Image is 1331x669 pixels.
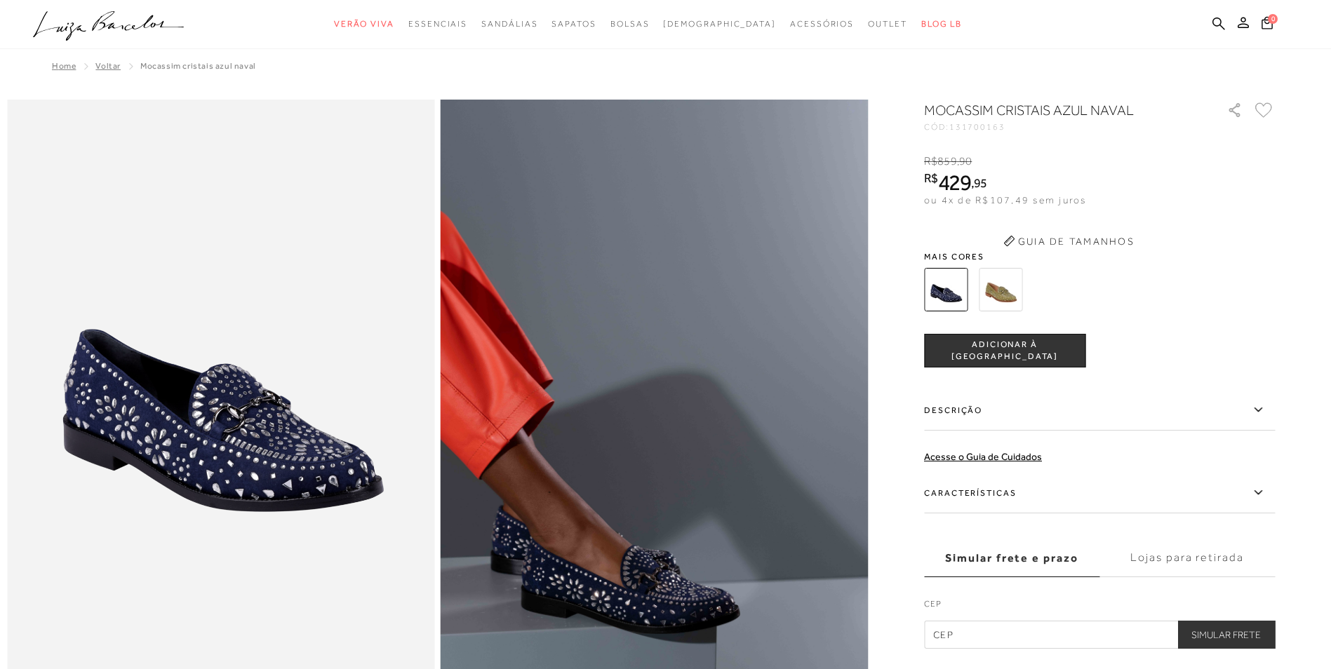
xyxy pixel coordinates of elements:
[1257,15,1277,34] button: 0
[663,19,776,29] span: [DEMOGRAPHIC_DATA]
[1099,539,1275,577] label: Lojas para retirada
[924,334,1085,367] button: ADICIONAR À [GEOGRAPHIC_DATA]
[52,61,76,71] a: Home
[481,19,537,29] span: Sandálias
[408,19,467,29] span: Essenciais
[974,175,987,190] span: 95
[924,473,1275,513] label: Características
[408,11,467,37] a: categoryNavScreenReaderText
[868,19,907,29] span: Outlet
[921,19,962,29] span: BLOG LB
[551,11,596,37] a: categoryNavScreenReaderText
[610,11,650,37] a: categoryNavScreenReaderText
[481,11,537,37] a: categoryNavScreenReaderText
[610,19,650,29] span: Bolsas
[924,390,1275,431] label: Descrição
[959,155,972,168] span: 90
[979,268,1022,311] img: MOCASSIM CRISTAIS VERDE MUSGO
[924,268,968,311] img: MOCASSIM CRISTAIS AZUL NAVAL
[924,451,1042,462] a: Acesse o Guia de Cuidados
[790,11,854,37] a: categoryNavScreenReaderText
[663,11,776,37] a: noSubCategoriesText
[924,252,1275,261] span: Mais cores
[1268,14,1278,24] span: 0
[334,11,394,37] a: categoryNavScreenReaderText
[924,539,1099,577] label: Simular frete e prazo
[95,61,121,71] a: Voltar
[921,11,962,37] a: BLOG LB
[924,100,1187,120] h1: MOCASSIM CRISTAIS AZUL NAVAL
[924,597,1275,617] label: CEP
[334,19,394,29] span: Verão Viva
[924,172,938,184] i: R$
[925,339,1085,363] span: ADICIONAR À [GEOGRAPHIC_DATA]
[924,194,1086,205] span: ou 4x de R$107,49 sem juros
[140,61,256,71] span: MOCASSIM CRISTAIS AZUL NAVAL
[998,230,1139,252] button: Guia de Tamanhos
[1177,621,1275,649] button: Simular Frete
[957,155,972,168] i: ,
[924,621,1275,649] input: CEP
[924,155,937,168] i: R$
[938,170,971,195] span: 429
[790,19,854,29] span: Acessórios
[971,177,987,189] i: ,
[949,122,1005,132] span: 131700163
[937,155,956,168] span: 859
[868,11,907,37] a: categoryNavScreenReaderText
[924,123,1205,131] div: CÓD:
[551,19,596,29] span: Sapatos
